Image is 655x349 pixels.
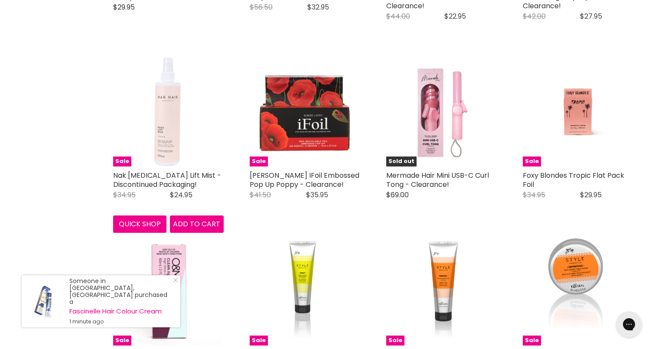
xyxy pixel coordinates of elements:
[523,190,545,200] span: $34.95
[69,318,172,325] small: 1 minute ago
[386,56,497,166] img: Mermade Hair Mini USB-C Curl Tong - Clearance!
[250,56,360,166] a: Robert De Soto IFoil Embossed Pop Up Poppy - Clearance! Robert De Soto IFoil Embossed Pop Up Popp...
[250,56,360,166] img: Robert De Soto IFoil Embossed Pop Up Poppy - Clearance!
[250,2,273,12] span: $56.50
[523,336,541,346] span: Sale
[250,235,360,346] a: Karral Style Perfetto Spikey Extra Strong Glue - Clearance! Sale
[444,11,466,21] span: $22.95
[69,308,172,315] a: Fascinelle Hair Colour Cream
[250,190,271,200] span: $41.50
[283,235,326,346] img: Karral Style Perfetto Spikey Extra Strong Glue - Clearance!
[113,2,135,12] span: $29.95
[169,277,178,286] a: Close Notification
[386,336,404,346] span: Sale
[113,336,131,346] span: Sale
[250,336,268,346] span: Sale
[523,235,633,346] a: Kaaral Style Perfetto Unfinished Fiber Cream - Clearance! Sale
[173,277,178,283] svg: Close Icon
[386,11,410,21] span: $44.00
[421,235,462,346] img: Kaaral Style Perfetto Mindgel Gel - Clearance!
[386,235,497,346] a: Kaaral Style Perfetto Mindgel Gel - Clearance! Sale
[612,308,646,340] iframe: Gorgias live chat messenger
[113,56,224,166] img: Nak Hair Root Lift Mist - Discontinued Packaging!
[386,190,409,200] span: $69.00
[170,190,192,200] span: $24.95
[386,157,417,166] span: Sold out
[543,235,613,346] img: Kaaral Style Perfetto Unfinished Fiber Cream - Clearance!
[69,277,172,325] div: Someone in [GEOGRAPHIC_DATA], [GEOGRAPHIC_DATA] purchased a
[580,190,602,200] span: $29.95
[523,170,624,189] a: Foxy Blondes Tropic Flat Pack Foil
[113,56,224,166] a: Nak Hair Root Lift Mist - Discontinued Packaging! Sale
[250,170,359,189] a: [PERSON_NAME] IFoil Embossed Pop Up Poppy - Clearance!
[173,219,220,229] span: Add to cart
[113,170,221,189] a: Nak [MEDICAL_DATA] Lift Mist - Discontinued Packaging!
[523,11,546,21] span: $42.00
[386,56,497,166] a: Mermade Hair Mini USB-C Curl Tong - Clearance! Mermade Hair Mini USB-C Curl Tong - Clearance! Sol...
[113,190,136,200] span: $34.95
[536,56,619,166] img: Foxy Blondes Tropic Flat Pack Foil
[523,56,633,166] a: Foxy Blondes Tropic Flat Pack Foil Sale
[306,190,328,200] span: $35.95
[22,275,65,327] a: Visit product page
[113,157,131,166] span: Sale
[170,215,224,233] button: Add to cart
[523,157,541,166] span: Sale
[307,2,329,12] span: $32.95
[386,170,489,189] a: Mermade Hair Mini USB-C Curl Tong - Clearance!
[113,215,167,233] button: Quick shop
[580,11,602,21] span: $27.95
[250,157,268,166] span: Sale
